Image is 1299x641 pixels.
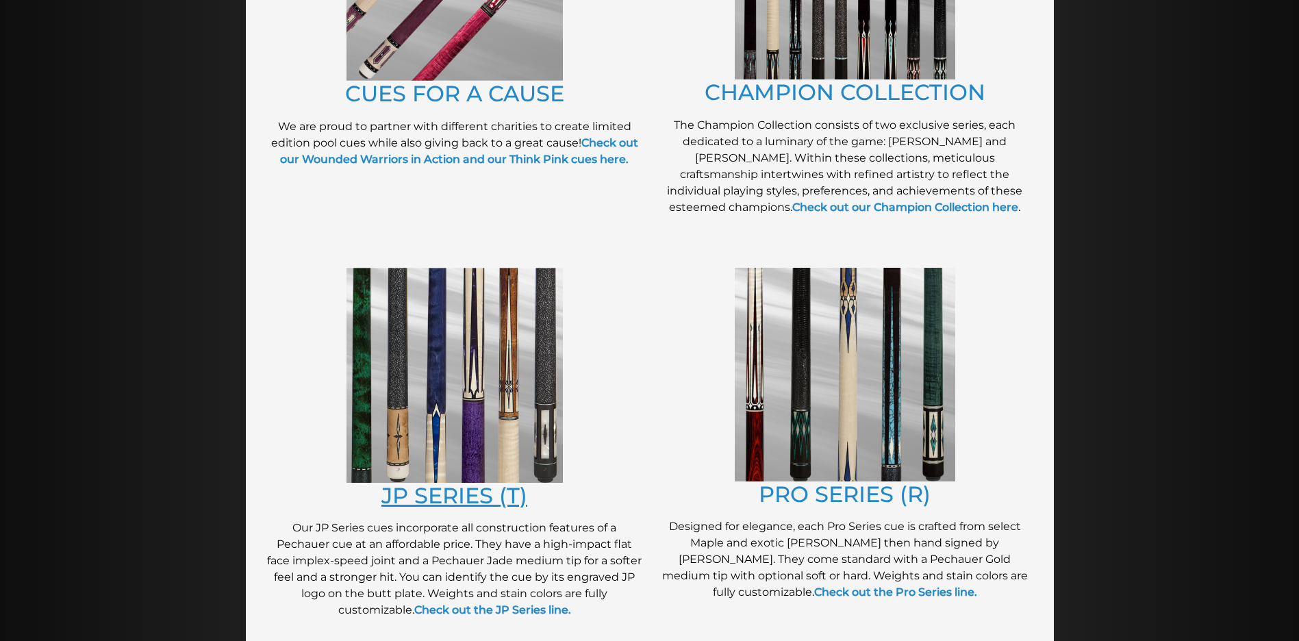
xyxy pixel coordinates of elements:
a: CUES FOR A CAUSE [345,80,564,107]
a: Check out our Champion Collection here [792,201,1018,214]
p: Our JP Series cues incorporate all construction features of a Pechauer cue at an affordable price... [266,520,643,618]
a: PRO SERIES (R) [759,481,931,507]
p: The Champion Collection consists of two exclusive series, each dedicated to a luminary of the gam... [657,117,1033,216]
p: We are proud to partner with different charities to create limited edition pool cues while also g... [266,118,643,168]
a: Check out the Pro Series line. [814,586,977,599]
a: Check out our Wounded Warriors in Action and our Think Pink cues here. [280,136,638,166]
a: Check out the JP Series line. [414,603,571,616]
a: CHAMPION COLLECTION [705,79,985,105]
p: Designed for elegance, each Pro Series cue is crafted from select Maple and exotic [PERSON_NAME] ... [657,518,1033,601]
a: JP SERIES (T) [381,482,527,509]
